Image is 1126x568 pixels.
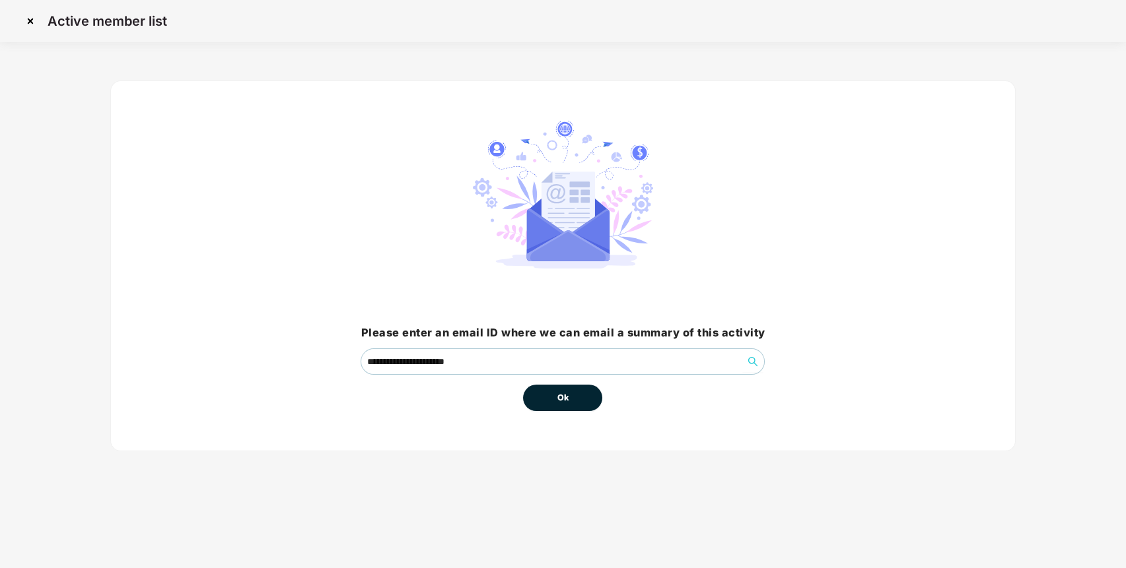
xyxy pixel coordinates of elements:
[742,351,763,372] button: search
[523,385,602,411] button: Ok
[361,325,765,342] h3: Please enter an email ID where we can email a summary of this activity
[742,356,763,367] span: search
[473,121,652,268] img: svg+xml;base64,PHN2ZyB4bWxucz0iaHR0cDovL3d3dy53My5vcmcvMjAwMC9zdmciIHdpZHRoPSIyNzIuMjI0IiBoZWlnaH...
[48,13,167,29] p: Active member list
[557,391,569,404] span: Ok
[20,11,41,32] img: svg+xml;base64,PHN2ZyBpZD0iQ3Jvc3MtMzJ4MzIiIHhtbG5zPSJodHRwOi8vd3d3LnczLm9yZy8yMDAwL3N2ZyIgd2lkdG...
